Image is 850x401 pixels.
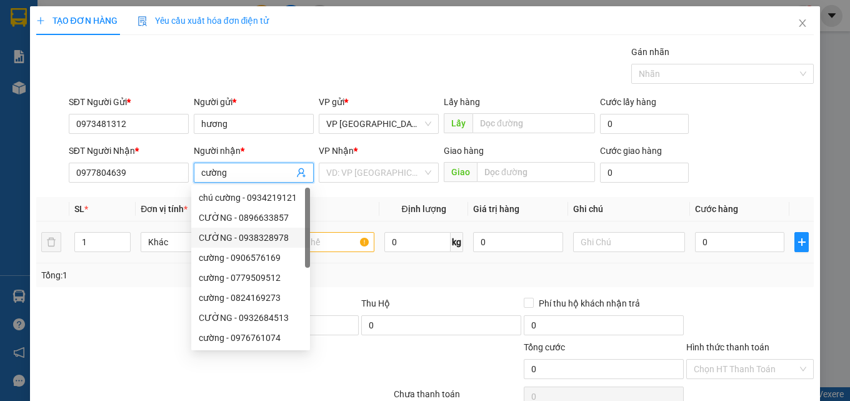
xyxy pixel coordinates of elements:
[199,231,302,245] div: CƯỜNG - 0938328978
[69,95,189,109] div: SĐT Người Gửi
[795,237,808,247] span: plus
[444,162,477,182] span: Giao
[695,204,738,214] span: Cước hàng
[573,232,685,252] input: Ghi Chú
[148,233,245,251] span: Khác
[199,331,302,345] div: cường - 0976761074
[262,232,374,252] input: VD: Bàn, Ghế
[41,268,329,282] div: Tổng: 1
[631,47,669,57] label: Gán nhãn
[797,18,807,28] span: close
[6,68,86,109] li: VP VP [GEOGRAPHIC_DATA] xe Limousine
[191,308,310,328] div: CƯỜNG - 0932684513
[194,144,314,158] div: Người nhận
[402,204,446,214] span: Định lượng
[6,6,181,53] li: Cúc Tùng Limousine
[600,163,689,183] input: Cước giao hàng
[568,197,690,221] th: Ghi chú
[191,248,310,268] div: cường - 0906576169
[472,113,595,133] input: Dọc đường
[191,228,310,248] div: CƯỜNG - 0938328978
[473,232,563,252] input: 0
[199,271,302,285] div: cường - 0779509512
[524,342,565,352] span: Tổng cước
[473,204,519,214] span: Giá trị hàng
[191,188,310,208] div: chú cường - 0934219121
[199,211,302,225] div: CƯỜNG - 0896633857
[785,6,820,41] button: Close
[36,16,45,25] span: plus
[361,298,390,308] span: Thu Hộ
[296,168,306,178] span: user-add
[199,291,302,305] div: cường - 0824169273
[686,342,769,352] label: Hình thức thanh toán
[444,113,472,133] span: Lấy
[444,97,480,107] span: Lấy hàng
[191,288,310,308] div: cường - 0824169273
[41,232,61,252] button: delete
[319,146,354,156] span: VP Nhận
[86,68,166,109] li: VP BX [GEOGRAPHIC_DATA]
[199,191,302,205] div: chú cường - 0934219121
[319,95,439,109] div: VP gửi
[191,328,310,348] div: cường - 0976761074
[199,251,302,265] div: cường - 0906576169
[194,95,314,109] div: Người gửi
[74,204,84,214] span: SL
[600,114,689,134] input: Cước lấy hàng
[199,311,302,325] div: CƯỜNG - 0932684513
[534,297,645,310] span: Phí thu hộ khách nhận trả
[69,144,189,158] div: SĐT Người Nhận
[191,268,310,288] div: cường - 0779509512
[600,146,662,156] label: Cước giao hàng
[326,114,431,133] span: VP Nha Trang xe Limousine
[444,146,484,156] span: Giao hàng
[451,232,463,252] span: kg
[137,16,147,26] img: icon
[141,204,187,214] span: Đơn vị tính
[137,16,269,26] span: Yêu cầu xuất hóa đơn điện tử
[600,97,656,107] label: Cước lấy hàng
[191,208,310,228] div: CƯỜNG - 0896633857
[794,232,809,252] button: plus
[477,162,595,182] input: Dọc đường
[36,16,117,26] span: TẠO ĐƠN HÀNG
